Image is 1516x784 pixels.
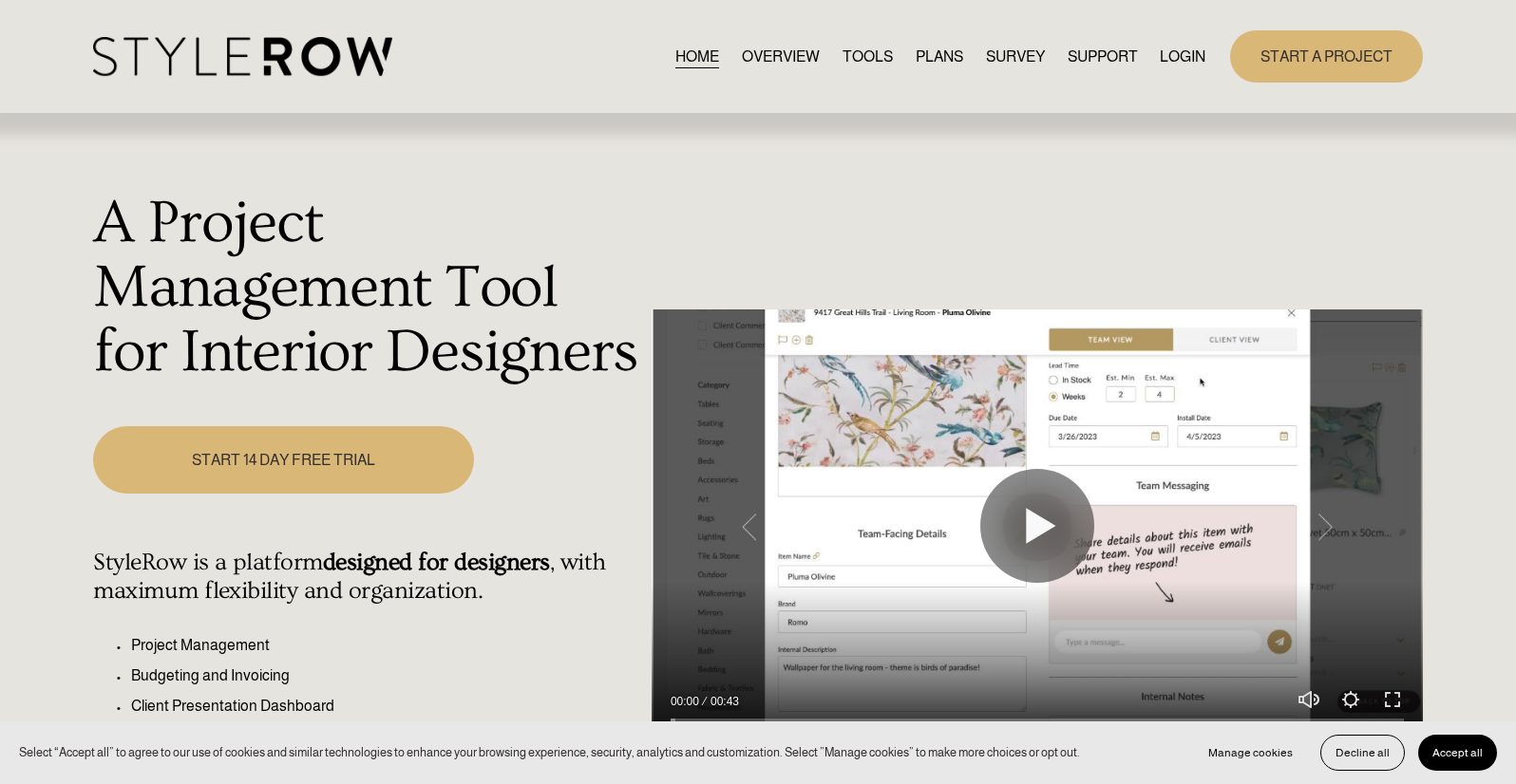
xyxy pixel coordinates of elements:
[93,192,641,384] h1: A Project Management Tool for Interior Designers
[671,714,1404,727] input: Seek
[704,692,744,711] div: Duration
[1160,44,1205,69] a: LOGIN
[131,664,641,687] p: Budgeting and Invoicing
[742,44,820,69] a: OVERVIEW
[1068,46,1138,68] span: SUPPORT
[93,426,473,494] a: START 14 DAY FREE TRIAL
[131,695,641,718] p: Client Presentation Dashboard
[1418,735,1497,771] button: Accept all
[1432,746,1483,759] span: Accept all
[916,44,963,69] a: PLANS
[1068,44,1138,69] a: folder dropdown
[1194,735,1307,771] button: Manage cookies
[131,634,641,657] p: Project Management
[1320,735,1405,771] button: Decline all
[843,44,893,69] a: TOOLS
[986,44,1045,69] a: SURVEY
[671,692,704,711] div: Current time
[1208,746,1293,759] span: Manage cookies
[980,469,1094,583] button: Play
[323,549,550,576] strong: designed for designers
[675,44,719,69] a: HOME
[93,37,392,76] img: StyleRow
[93,549,641,606] h4: StyleRow is a platform , with maximum flexibility and organization.
[1336,746,1390,759] span: Decline all
[1230,30,1423,83] a: START A PROJECT
[19,743,1080,761] p: Select “Accept all” to agree to our use of cookies and similar technologies to enhance your brows...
